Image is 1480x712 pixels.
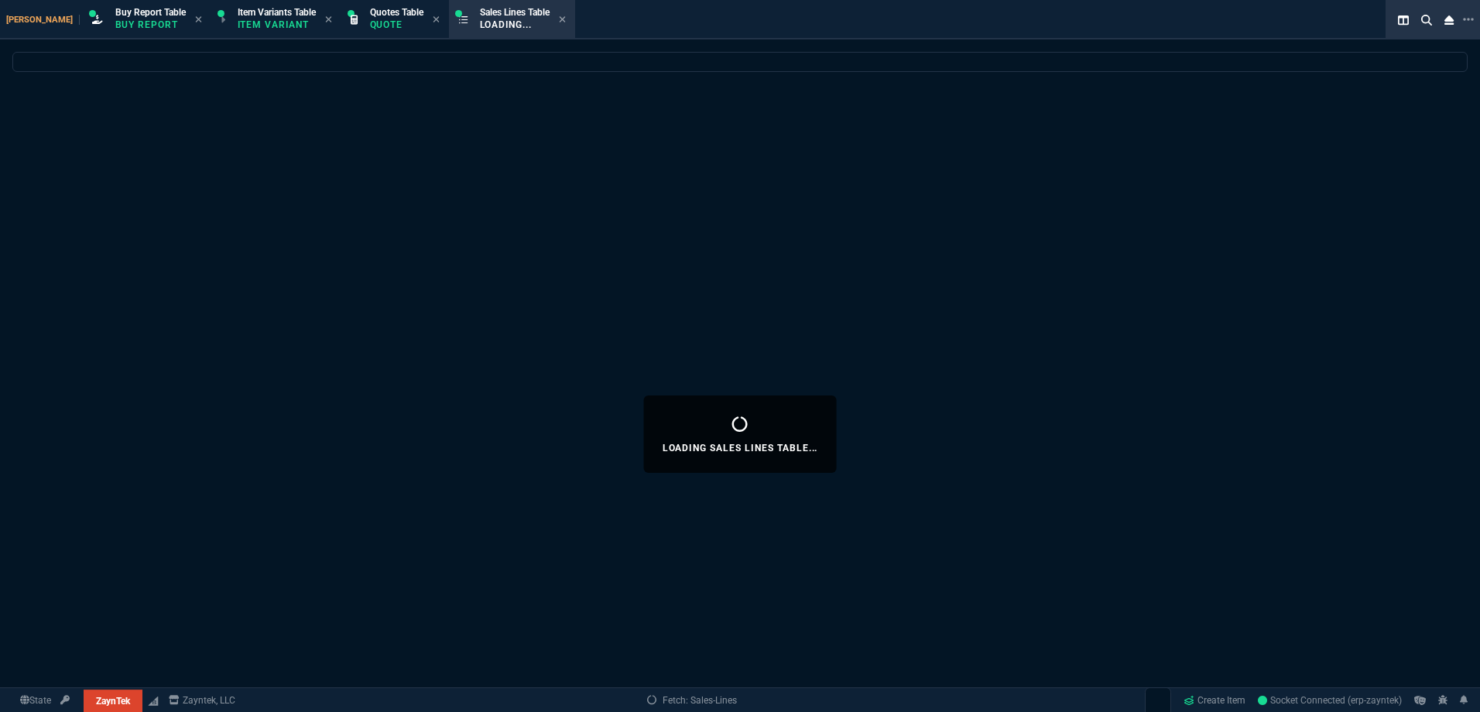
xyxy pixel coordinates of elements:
nx-icon: Close Workbench [1438,11,1460,29]
nx-icon: Close Tab [325,14,332,26]
span: [PERSON_NAME] [6,15,80,25]
p: Buy Report [115,19,186,31]
span: Buy Report Table [115,7,186,18]
a: yo8wq0sXnZZVamgBAADQ [1258,693,1402,707]
nx-icon: Close Tab [195,14,202,26]
nx-icon: Search [1415,11,1438,29]
a: Create Item [1177,689,1252,712]
span: Quotes Table [370,7,423,18]
a: Global State [15,693,56,707]
a: API TOKEN [56,693,74,707]
p: Loading Sales Lines Table... [663,442,818,454]
a: msbcCompanyName [164,693,240,707]
p: Item Variant [238,19,315,31]
nx-icon: Close Tab [559,14,566,26]
nx-icon: Split Panels [1392,11,1415,29]
span: Item Variants Table [238,7,316,18]
p: Quote [370,19,423,31]
a: Fetch: Sales-Lines [647,693,737,707]
nx-icon: Close Tab [433,14,440,26]
span: Sales Lines Table [480,7,550,18]
p: Loading... [480,19,550,31]
span: Socket Connected (erp-zayntek) [1258,695,1402,706]
nx-icon: Open New Tab [1463,12,1474,27]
